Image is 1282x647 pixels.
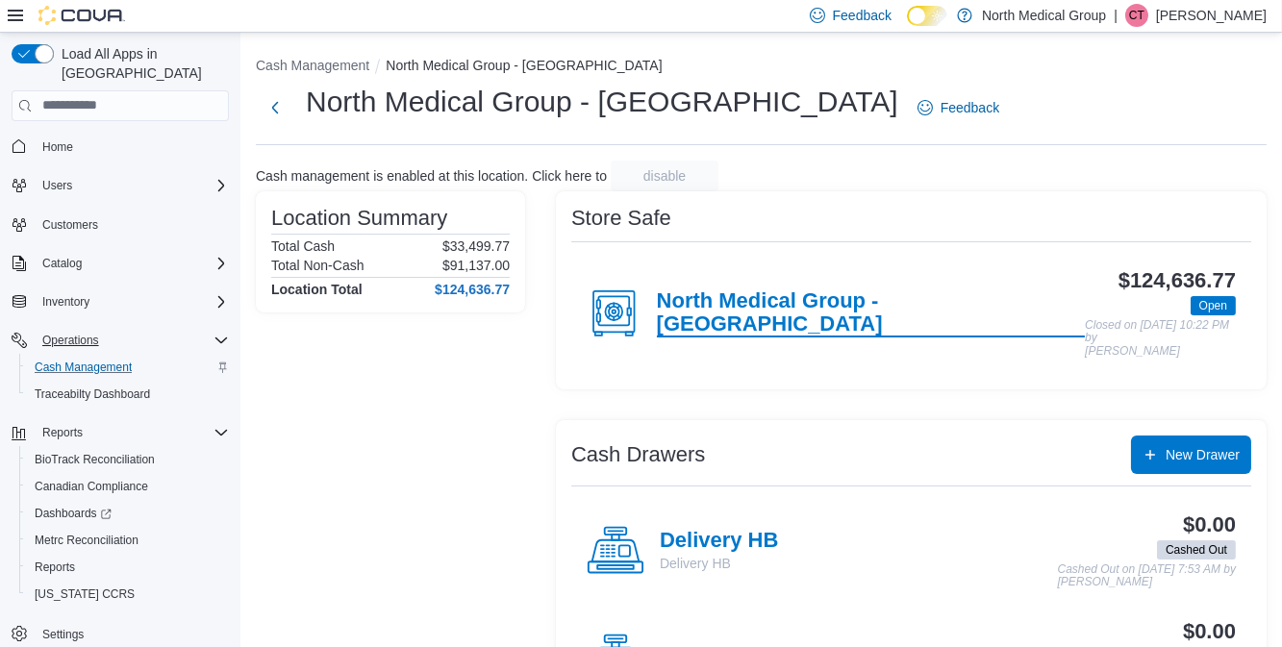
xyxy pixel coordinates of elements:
p: $33,499.77 [442,238,510,254]
span: Cash Management [35,360,132,375]
span: Operations [42,333,99,348]
p: $91,137.00 [442,258,510,273]
p: [PERSON_NAME] [1156,4,1267,27]
span: Customers [42,217,98,233]
span: Reports [27,556,229,579]
button: Canadian Compliance [19,473,237,500]
span: Reports [35,560,75,575]
span: Open [1191,296,1236,315]
span: Inventory [42,294,89,310]
button: [US_STATE] CCRS [19,581,237,608]
span: BioTrack Reconciliation [35,452,155,467]
h3: $124,636.77 [1119,269,1236,292]
button: North Medical Group - [GEOGRAPHIC_DATA] [386,58,662,73]
span: Customers [35,212,229,236]
span: Washington CCRS [27,583,229,606]
span: Dashboards [27,502,229,525]
button: Traceabilty Dashboard [19,381,237,408]
a: Cash Management [27,356,139,379]
span: Feedback [941,98,999,117]
nav: An example of EuiBreadcrumbs [256,56,1267,79]
span: CT [1129,4,1144,27]
span: Inventory [35,290,229,313]
span: Feedback [833,6,892,25]
button: Users [35,174,80,197]
div: Ciati Taylor [1125,4,1148,27]
button: Settings [4,619,237,647]
span: Open [1199,297,1227,314]
span: Canadian Compliance [27,475,229,498]
h3: Cash Drawers [571,443,705,466]
a: Home [35,136,81,159]
button: Catalog [4,250,237,277]
a: Traceabilty Dashboard [27,383,158,406]
a: Settings [35,623,91,646]
button: Operations [4,327,237,354]
button: Operations [35,329,107,352]
h3: $0.00 [1183,620,1236,643]
p: Cash management is enabled at this location. Click here to [256,168,607,184]
span: Home [35,135,229,159]
a: Canadian Compliance [27,475,156,498]
button: Reports [35,421,90,444]
p: Delivery HB [660,554,778,573]
span: Users [35,174,229,197]
a: Metrc Reconciliation [27,529,146,552]
a: Feedback [910,88,1007,127]
button: Metrc Reconciliation [19,527,237,554]
span: Settings [42,627,84,642]
span: Metrc Reconciliation [27,529,229,552]
span: [US_STATE] CCRS [35,586,135,602]
p: Cashed Out on [DATE] 7:53 AM by [PERSON_NAME] [1058,563,1236,589]
button: Cash Management [19,354,237,381]
h1: North Medical Group - [GEOGRAPHIC_DATA] [306,83,898,121]
span: Traceabilty Dashboard [35,386,150,402]
span: Catalog [35,252,229,275]
span: Operations [35,329,229,352]
button: Customers [4,211,237,238]
span: Reports [42,425,83,440]
input: Dark Mode [907,6,947,26]
span: Dashboards [35,506,112,521]
h3: Location Summary [271,207,447,230]
h3: Store Safe [571,207,671,230]
h3: $0.00 [1183,513,1236,536]
span: Dark Mode [907,26,908,27]
p: North Medical Group [982,4,1106,27]
a: [US_STATE] CCRS [27,583,142,606]
button: New Drawer [1131,435,1251,474]
h4: Location Total [271,282,363,297]
img: Cova [38,6,125,25]
h6: Total Non-Cash [271,258,364,273]
span: Users [42,178,72,193]
span: BioTrack Reconciliation [27,448,229,471]
span: Load All Apps in [GEOGRAPHIC_DATA] [54,44,229,83]
button: Users [4,172,237,199]
span: Settings [35,621,229,645]
h6: Total Cash [271,238,335,254]
button: disable [611,161,718,191]
a: BioTrack Reconciliation [27,448,163,471]
span: Cashed Out [1166,541,1227,559]
span: Canadian Compliance [35,479,148,494]
button: Catalog [35,252,89,275]
button: Home [4,133,237,161]
span: disable [643,166,686,186]
h4: Delivery HB [660,529,778,554]
span: New Drawer [1166,445,1240,464]
h4: $124,636.77 [435,282,510,297]
a: Reports [27,556,83,579]
span: Reports [35,421,229,444]
span: Traceabilty Dashboard [27,383,229,406]
button: Inventory [35,290,97,313]
span: Metrc Reconciliation [35,533,138,548]
h4: North Medical Group - [GEOGRAPHIC_DATA] [657,289,1086,337]
span: Cashed Out [1157,540,1236,560]
button: Reports [4,419,237,446]
button: Cash Management [256,58,369,73]
p: | [1114,4,1118,27]
a: Customers [35,213,106,236]
span: Cash Management [27,356,229,379]
a: Dashboards [27,502,119,525]
a: Dashboards [19,500,237,527]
